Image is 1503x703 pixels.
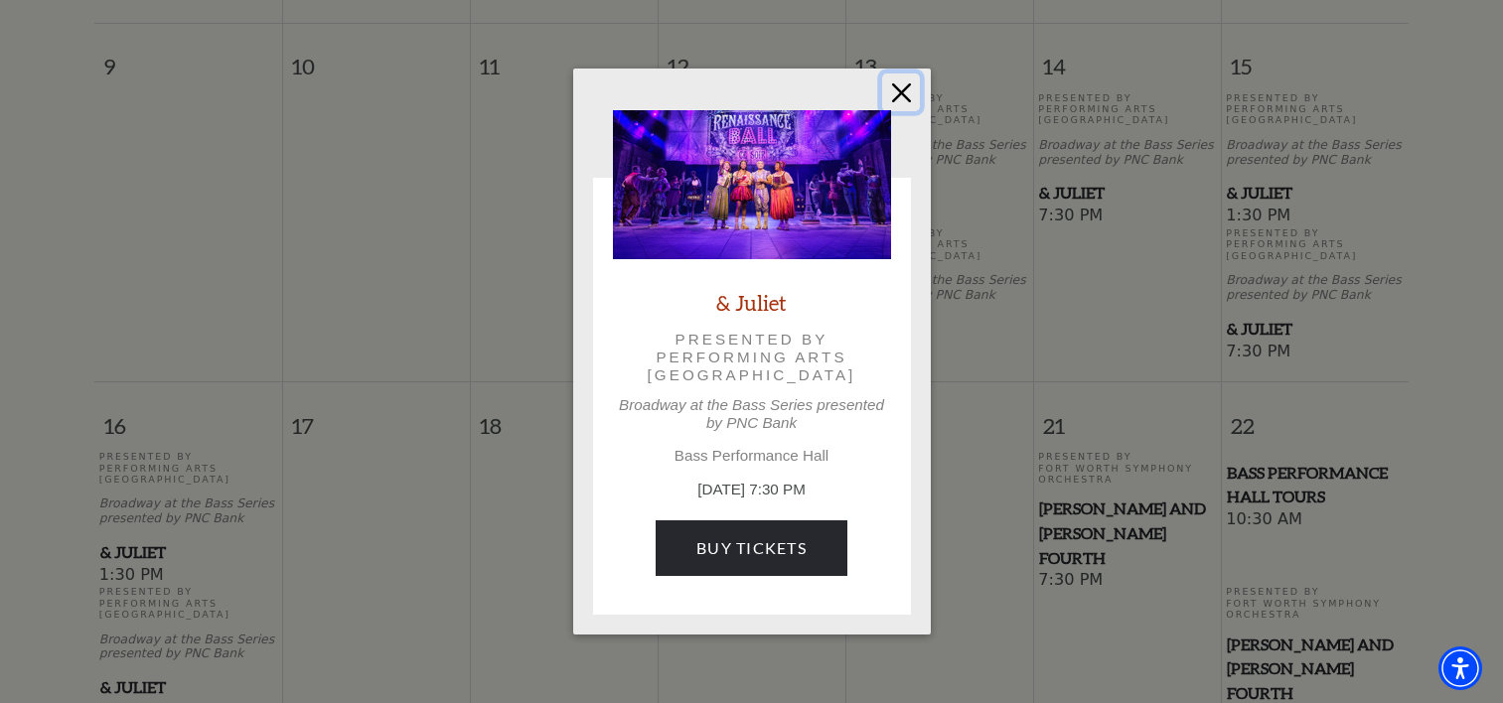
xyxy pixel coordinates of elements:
p: Bass Performance Hall [613,447,891,465]
a: Buy Tickets [656,520,847,576]
div: Accessibility Menu [1438,646,1482,690]
p: Broadway at the Bass Series presented by PNC Bank [613,396,891,432]
p: [DATE] 7:30 PM [613,479,891,501]
img: & Juliet [613,110,891,259]
a: & Juliet [716,289,787,316]
button: Close [882,73,920,111]
p: Presented by Performing Arts [GEOGRAPHIC_DATA] [641,331,863,385]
